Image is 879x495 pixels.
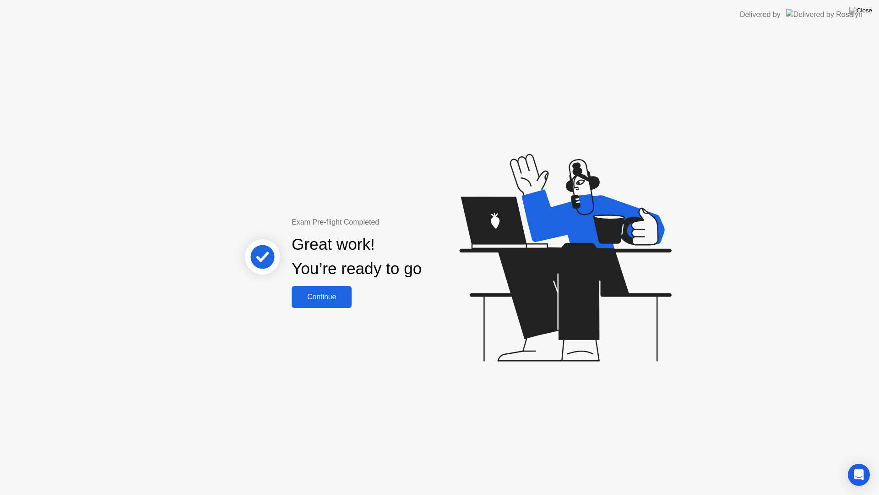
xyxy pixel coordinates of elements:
div: Exam Pre-flight Completed [292,217,481,228]
button: Continue [292,286,352,308]
div: Delivered by [740,9,781,20]
div: Open Intercom Messenger [848,464,870,486]
div: Great work! You’re ready to go [292,232,422,281]
img: Delivered by Rosalyn [786,9,863,20]
img: Close [849,7,872,14]
div: Continue [294,293,349,301]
